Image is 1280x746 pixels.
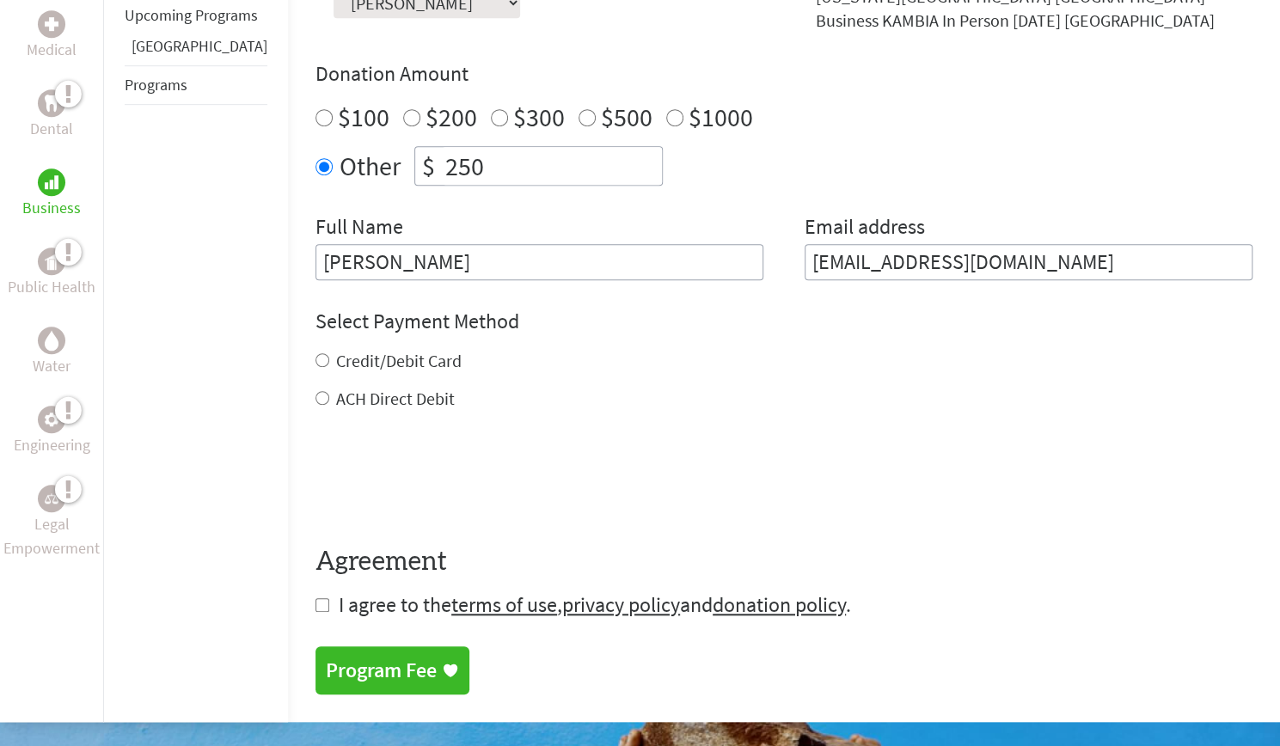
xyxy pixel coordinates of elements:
[45,330,58,350] img: Water
[315,244,763,280] input: Enter Full Name
[45,253,58,270] img: Public Health
[125,5,258,25] a: Upcoming Programs
[336,350,462,371] label: Credit/Debit Card
[27,38,77,62] p: Medical
[315,646,469,694] a: Program Fee
[33,327,70,378] a: WaterWater
[805,244,1252,280] input: Your Email
[315,547,1252,578] h4: Agreement
[38,248,65,275] div: Public Health
[415,147,442,185] div: $
[8,275,95,299] p: Public Health
[38,168,65,196] div: Business
[125,75,187,95] a: Programs
[326,657,437,684] div: Program Fee
[339,591,851,618] span: I agree to the , and .
[442,147,662,185] input: Enter Amount
[45,17,58,31] img: Medical
[805,213,925,244] label: Email address
[689,101,753,133] label: $1000
[3,512,100,560] p: Legal Empowerment
[22,196,81,220] p: Business
[315,60,1252,88] h4: Donation Amount
[601,101,652,133] label: $500
[45,95,58,111] img: Dental
[132,36,267,56] a: [GEOGRAPHIC_DATA]
[45,175,58,189] img: Business
[38,10,65,38] div: Medical
[562,591,680,618] a: privacy policy
[3,485,100,560] a: Legal EmpowermentLegal Empowerment
[38,89,65,117] div: Dental
[22,168,81,220] a: BusinessBusiness
[38,327,65,354] div: Water
[426,101,477,133] label: $200
[14,406,90,457] a: EngineeringEngineering
[338,101,389,133] label: $100
[125,34,267,65] li: Panama
[336,388,455,409] label: ACH Direct Debit
[513,101,565,133] label: $300
[315,308,1252,335] h4: Select Payment Method
[713,591,846,618] a: donation policy
[315,213,403,244] label: Full Name
[33,354,70,378] p: Water
[27,10,77,62] a: MedicalMedical
[45,493,58,504] img: Legal Empowerment
[315,445,577,512] iframe: reCAPTCHA
[45,413,58,426] img: Engineering
[125,65,267,105] li: Programs
[30,117,73,141] p: Dental
[340,146,401,186] label: Other
[38,406,65,433] div: Engineering
[8,248,95,299] a: Public HealthPublic Health
[451,591,557,618] a: terms of use
[14,433,90,457] p: Engineering
[38,485,65,512] div: Legal Empowerment
[30,89,73,141] a: DentalDental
